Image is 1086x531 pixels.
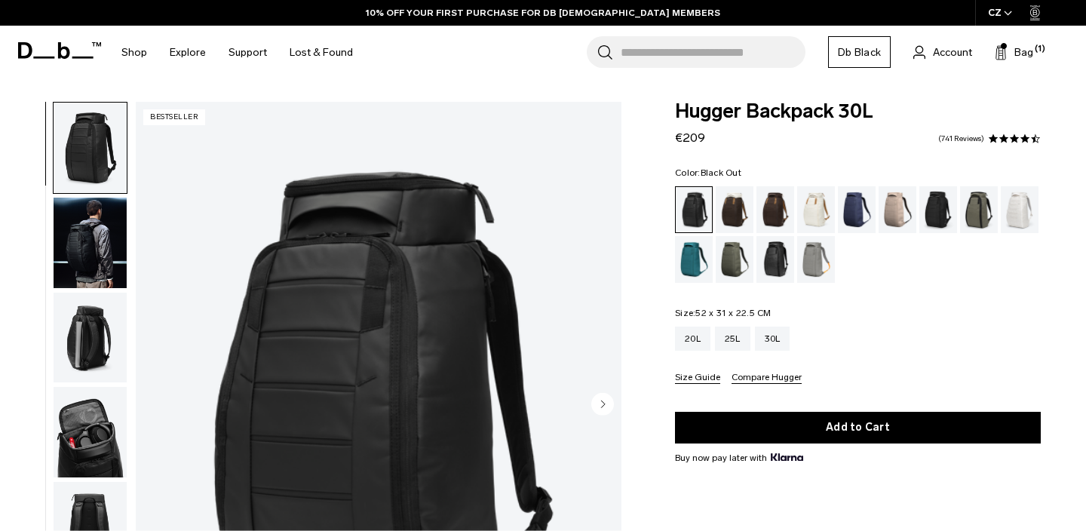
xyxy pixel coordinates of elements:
button: Hugger Backpack 30L Black Out [53,292,127,384]
a: 30L [755,327,790,351]
a: Charcoal Grey [919,186,957,233]
img: Hugger Backpack 30L Black Out [54,387,127,477]
a: Espresso [756,186,794,233]
button: Next slide [591,392,614,418]
span: Black Out [701,167,741,178]
span: Account [933,45,972,60]
span: Buy now pay later with [675,451,803,465]
a: 10% OFF YOUR FIRST PURCHASE FOR DB [DEMOGRAPHIC_DATA] MEMBERS [366,6,720,20]
a: 741 reviews [938,135,984,143]
a: Cappuccino [716,186,753,233]
button: Hugger Backpack 30L Black Out [53,386,127,478]
a: 20L [675,327,710,351]
a: Blue Hour [838,186,876,233]
a: Clean Slate [1001,186,1038,233]
button: Hugger Backpack 30L Black Out [53,102,127,194]
a: Explore [170,26,206,79]
button: Compare Hugger [732,373,802,384]
span: 52 x 31 x 22.5 CM [695,308,771,318]
img: Hugger Backpack 30L Black Out [54,198,127,288]
img: {"height" => 20, "alt" => "Klarna"} [771,453,803,461]
button: Add to Cart [675,412,1041,444]
nav: Main Navigation [110,26,364,79]
img: Hugger Backpack 30L Black Out [54,293,127,383]
span: €209 [675,130,705,145]
a: Reflective Black [756,236,794,283]
a: 25L [715,327,750,351]
legend: Size: [675,308,772,318]
button: Bag (1) [995,43,1033,61]
a: Lost & Found [290,26,353,79]
a: Db Black [828,36,891,68]
a: Account [913,43,972,61]
span: Bag [1014,45,1033,60]
a: Forest Green [960,186,998,233]
a: Midnight Teal [675,236,713,283]
a: Sand Grey [797,236,835,283]
span: Hugger Backpack 30L [675,102,1041,121]
a: Fogbow Beige [879,186,916,233]
button: Size Guide [675,373,720,384]
a: Moss Green [716,236,753,283]
a: Shop [121,26,147,79]
a: Oatmilk [797,186,835,233]
a: Black Out [675,186,713,233]
legend: Color: [675,168,741,177]
span: (1) [1035,43,1045,56]
p: Bestseller [143,109,205,125]
button: Hugger Backpack 30L Black Out [53,197,127,289]
img: Hugger Backpack 30L Black Out [54,103,127,193]
a: Support [229,26,267,79]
